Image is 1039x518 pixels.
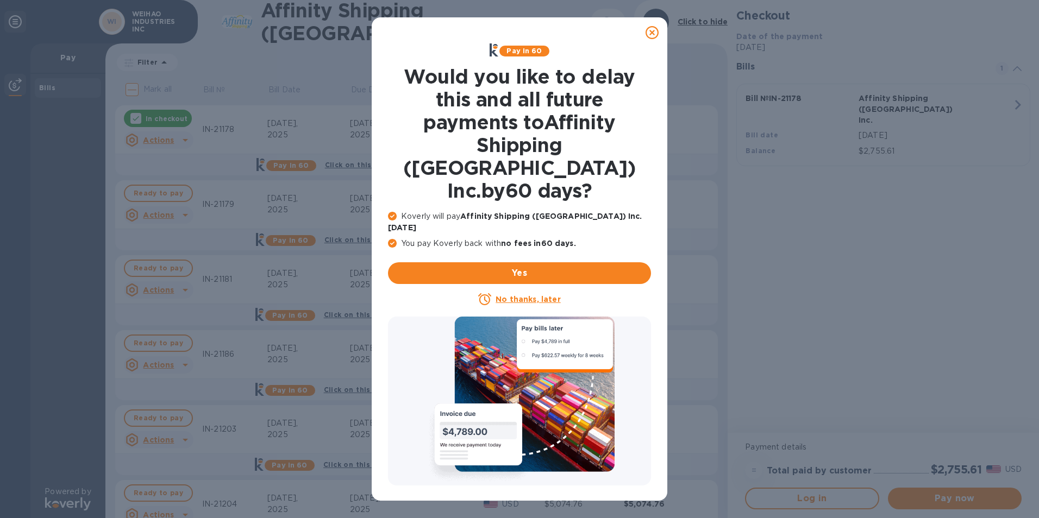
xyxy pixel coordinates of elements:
[388,262,651,284] button: Yes
[388,212,642,232] b: Affinity Shipping ([GEOGRAPHIC_DATA]) Inc. [DATE]
[388,211,651,233] p: Koverly will pay
[501,239,575,248] b: no fees in 60 days .
[397,267,642,280] span: Yes
[506,47,542,55] b: Pay in 60
[496,295,560,304] u: No thanks, later
[388,65,651,202] h1: Would you like to delay this and all future payments to Affinity Shipping ([GEOGRAPHIC_DATA]) Inc...
[388,238,651,249] p: You pay Koverly back with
